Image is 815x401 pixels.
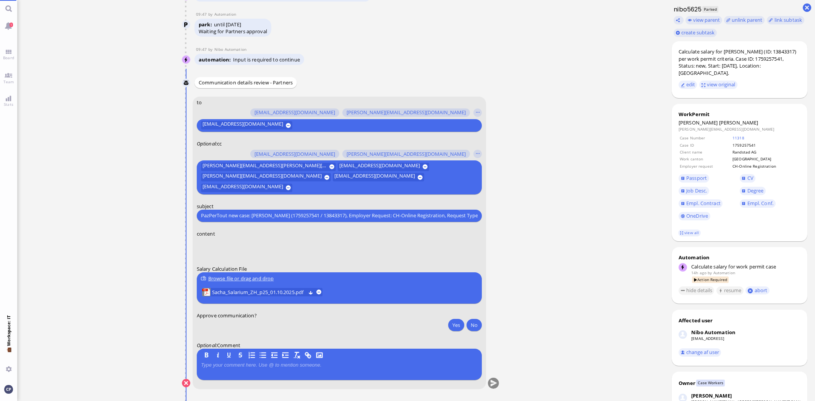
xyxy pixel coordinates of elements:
button: unlink parent [724,16,765,24]
span: by [208,11,214,17]
button: [PERSON_NAME][EMAIL_ADDRESS][DOMAIN_NAME] [342,108,470,117]
span: Comment [217,342,240,349]
button: view parent [685,16,722,24]
div: Affected user [679,317,713,324]
lob-view: Sacha_Salarium_ZH_p25_01.10.2025.pdf [202,288,322,296]
div: WorkPermit [679,111,800,118]
div: Calculate salary for work permit case [691,263,800,270]
button: [EMAIL_ADDRESS][DOMAIN_NAME] [250,150,339,158]
a: view all [678,230,700,236]
span: Empl. Contract [686,200,721,207]
span: [PERSON_NAME][EMAIL_ADDRESS][DOMAIN_NAME] [202,173,321,181]
span: [PERSON_NAME] [679,119,718,126]
task-group-action-menu: link subtask [767,16,804,24]
em: : [197,342,217,349]
dd: [PERSON_NAME][EMAIL_ADDRESS][DOMAIN_NAME] [679,126,800,132]
td: Case ID [679,142,731,148]
span: 💼 Workspace: IT [6,346,11,363]
div: Communication details review - Partners [194,77,297,88]
td: Case Number [679,135,731,141]
span: Stats [2,102,15,107]
span: Degree [747,187,764,194]
span: [PERSON_NAME][EMAIL_ADDRESS][DOMAIN_NAME] [346,110,465,116]
button: [EMAIL_ADDRESS][DOMAIN_NAME] [250,108,339,117]
button: Copy ticket nibo5625 link to clipboard [674,16,684,24]
span: 09:47 [196,47,208,52]
span: 09:47 [196,11,208,17]
div: [PERSON_NAME] [691,392,732,399]
button: [EMAIL_ADDRESS][DOMAIN_NAME] [338,163,429,171]
h1: nibo5625 [672,5,702,14]
img: You [4,385,13,393]
span: Input is required to continue [233,56,300,63]
button: [PERSON_NAME][EMAIL_ADDRESS][PERSON_NAME][DOMAIN_NAME] [201,163,336,171]
span: [PERSON_NAME][EMAIL_ADDRESS][DOMAIN_NAME] [346,151,465,157]
span: 1 [10,23,13,27]
span: by [708,270,712,275]
span: link subtask [774,16,802,23]
span: to [197,99,202,106]
span: Case Workers [696,380,725,386]
td: Client name [679,149,731,155]
button: view original [699,81,737,89]
span: Approve communication? [197,312,257,319]
em: : [197,140,217,147]
img: Automation [182,21,191,29]
span: Parked [702,6,719,13]
img: Sacha_Salarium_ZH_p25_01.10.2025.pdf [202,288,210,296]
button: resume [716,286,744,295]
button: [PERSON_NAME][EMAIL_ADDRESS][DOMAIN_NAME] [201,173,331,181]
span: CV [747,175,753,181]
a: Degree [740,187,766,195]
td: 1759257541 [732,142,800,148]
button: S [236,351,245,359]
button: [EMAIL_ADDRESS][DOMAIN_NAME] [201,121,292,129]
span: [EMAIL_ADDRESS][DOMAIN_NAME] [254,151,335,157]
div: Nibo Automation [691,329,736,336]
button: [EMAIL_ADDRESS][DOMAIN_NAME] [333,173,424,181]
td: Employer request [679,163,731,169]
button: B [202,351,211,359]
button: remove [316,289,321,294]
span: automation [199,56,233,63]
a: Empl. Conf. [740,199,776,208]
span: [EMAIL_ADDRESS][DOMAIN_NAME] [202,184,283,192]
span: by [208,47,214,52]
span: cc [217,140,222,147]
span: [EMAIL_ADDRESS][DOMAIN_NAME] [254,110,335,116]
button: Download Sacha_Salarium_ZH_p25_01.10.2025.pdf [308,289,313,294]
a: Empl. Contract [679,199,723,208]
button: create subtask [674,29,717,37]
span: 14h ago [691,270,706,275]
div: Browse file or drag and drop [201,275,478,283]
img: Nibo Automation [182,56,191,64]
span: automation@bluelakelegal.com [713,270,735,275]
a: OneDrive [679,212,710,220]
button: No [467,319,482,331]
span: [PERSON_NAME] [719,119,758,126]
span: automation@nibo.ai [214,47,246,52]
span: Sacha_Salarium_ZH_p25_01.10.2025.pdf [212,288,305,296]
button: U [225,351,233,359]
span: [EMAIL_ADDRESS][DOMAIN_NAME] [334,173,415,181]
a: [EMAIL_ADDRESS] [691,336,724,341]
span: park [199,21,214,28]
a: 11318 [732,135,744,141]
a: Job Desc. [679,187,709,195]
span: [EMAIL_ADDRESS][DOMAIN_NAME] [202,121,283,129]
button: edit [679,81,697,89]
span: until [214,21,225,28]
span: content [197,230,215,237]
div: Waiting for Partners approval [199,28,267,35]
button: [EMAIL_ADDRESS][DOMAIN_NAME] [201,184,292,192]
td: Work canton [679,156,731,162]
button: I [214,351,222,359]
a: Passport [679,174,709,183]
span: Salary Calculation File [197,266,247,273]
button: Yes [448,319,464,331]
span: [DATE] [226,21,241,28]
img: Nibo Automation [679,330,687,339]
td: [GEOGRAPHIC_DATA] [732,156,800,162]
span: Board [1,55,16,60]
button: [PERSON_NAME][EMAIL_ADDRESS][DOMAIN_NAME] [342,150,470,158]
